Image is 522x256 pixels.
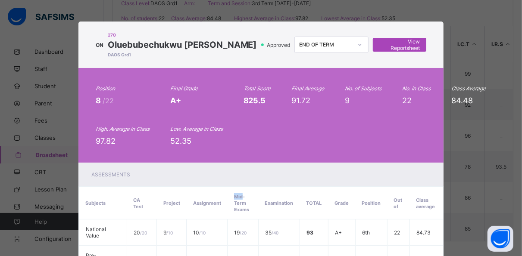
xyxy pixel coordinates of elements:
[345,96,350,105] span: 9
[244,85,271,92] i: Total Score
[244,96,266,105] span: 825.5
[163,200,180,206] span: Project
[266,42,293,48] span: Approved
[170,136,191,145] span: 52.35
[96,42,103,48] span: ON
[362,229,370,236] span: 6th
[345,85,382,92] i: No. of Subjects
[335,229,342,236] span: A+
[96,126,150,132] i: High. Average in Class
[306,229,313,236] span: 93
[394,229,400,236] span: 22
[265,229,278,236] span: 35
[133,197,143,210] span: CA Test
[193,229,206,236] span: 10
[134,229,147,236] span: 20
[240,230,247,235] span: / 20
[170,126,223,132] i: Low. Average in Class
[166,230,173,235] span: / 10
[416,197,435,210] span: Class average
[416,229,431,236] span: 84.73
[394,197,403,210] span: Out of
[193,200,221,206] span: Assignment
[292,96,311,105] span: 91.72
[86,226,106,239] span: National Value
[452,85,486,92] i: Class Average
[335,200,349,206] span: Grade
[163,229,173,236] span: 9
[292,85,325,92] i: Final Average
[96,96,103,105] span: 8
[170,96,181,105] span: A+
[403,96,412,105] span: 22
[170,85,198,92] i: Final Grade
[108,40,257,50] span: Oluebubechukwu [PERSON_NAME]
[299,42,353,48] div: END OF TERM
[488,226,513,252] button: Open asap
[199,230,206,235] span: / 10
[85,200,106,206] span: Subjects
[452,96,473,105] span: 84.48
[306,200,322,206] span: Total
[379,38,420,51] span: View Reportsheet
[140,230,147,235] span: / 20
[403,85,431,92] i: No. in Class
[96,85,115,92] i: Position
[103,96,114,105] span: /22
[96,136,116,145] span: 97.82
[362,200,381,206] span: Position
[265,200,294,206] span: Examination
[272,230,278,235] span: / 40
[108,32,257,37] span: 270
[234,194,249,213] span: Mid-Term Exams
[234,229,247,236] span: 19
[91,171,130,178] span: Assessments
[108,52,257,57] span: DAOS Grd1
